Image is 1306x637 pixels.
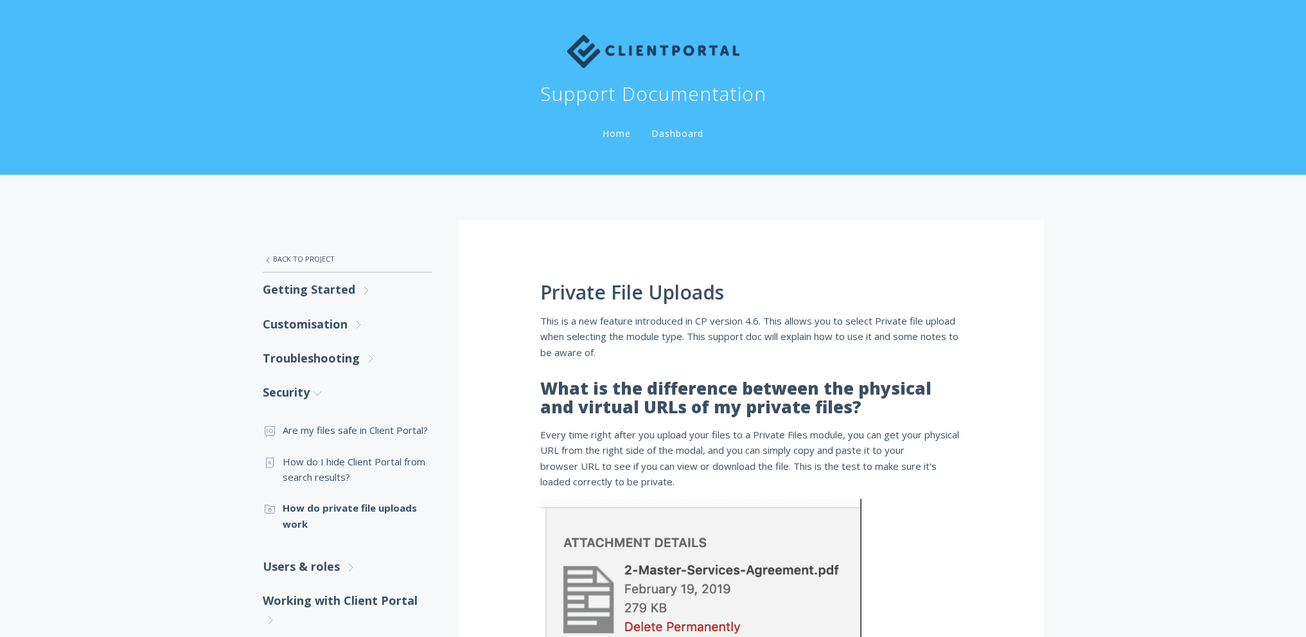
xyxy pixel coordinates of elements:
a: Working with Client Portal [263,584,432,637]
h1: Private File Uploads [540,282,962,303]
a: Home [600,127,633,139]
a: Users & roles [263,550,432,584]
a: Customisation [263,307,432,341]
a: Back to Project [263,246,432,273]
a: Getting Started [263,273,432,307]
strong: What is the difference between the physical and virtual URLs of my private files? [540,377,931,419]
h1: Support Documentation [540,81,766,107]
span: Every time right after you upload your files to a Private Files module, you can get your physical... [540,428,959,488]
a: Dashboard [649,127,706,139]
a: Are my files safe in Client Portal? [263,415,432,445]
p: This is a new feature introduced in CP version 4.6. This allows you to select Private file upload... [540,313,962,360]
a: How do private file uploads work [263,492,432,539]
a: How do I hide Client Portal from search results? [263,446,432,493]
a: Security [263,375,432,409]
a: Troubleshooting [263,341,432,375]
